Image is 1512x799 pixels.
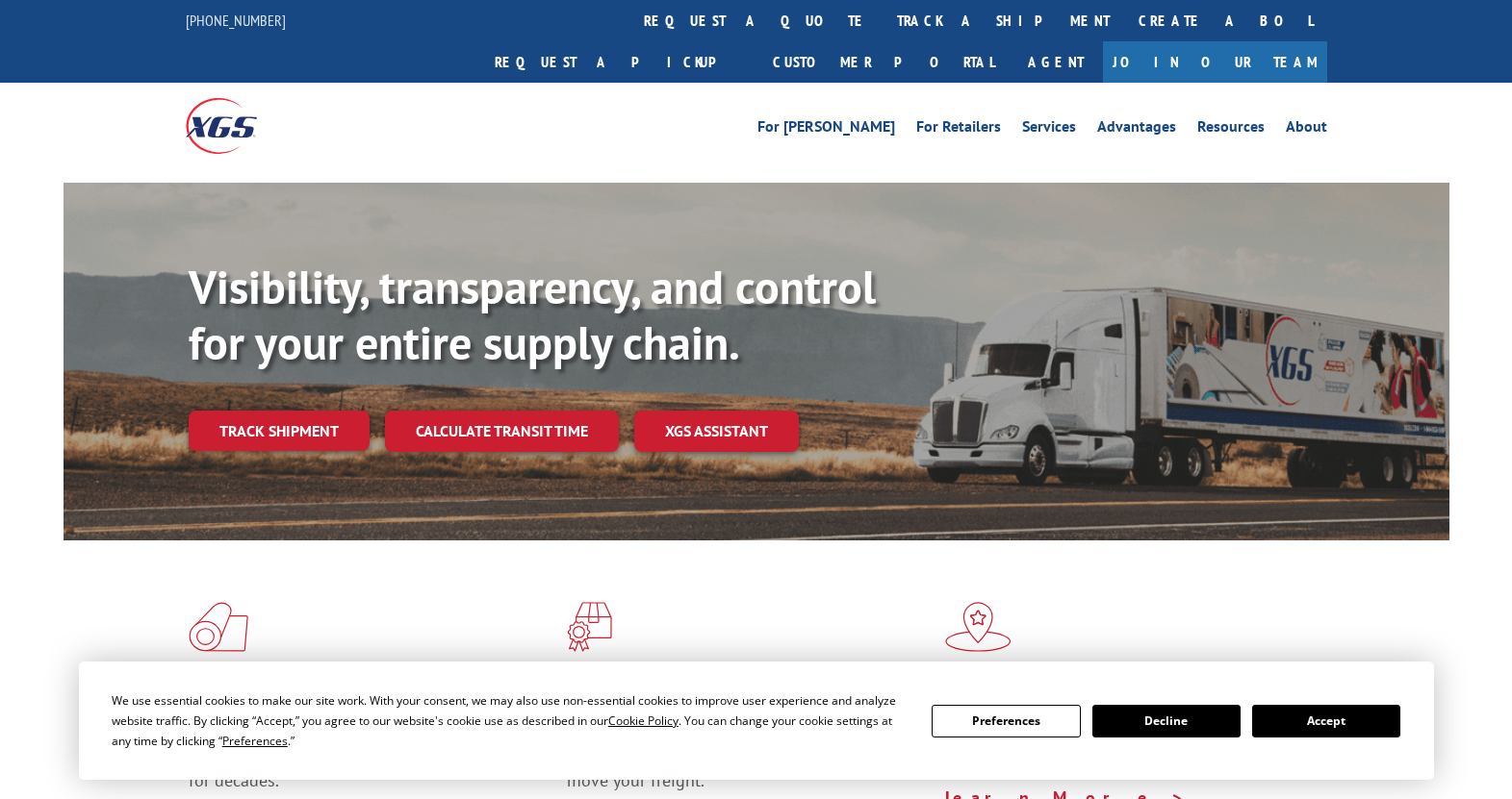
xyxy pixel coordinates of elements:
[186,11,286,30] a: [PHONE_NUMBER]
[1252,705,1400,737] button: Accept
[189,723,551,791] span: As an industry carrier of choice, XGS has brought innovation and dedication to flooring logistics...
[608,712,679,729] span: Cookie Policy
[567,602,612,652] img: xgs-icon-focused-on-flooring-red
[1009,41,1103,83] a: Agent
[1286,119,1327,140] a: About
[1092,705,1241,737] button: Decline
[634,411,799,452] a: XGS ASSISTANT
[480,41,758,83] a: Request a pickup
[189,602,248,652] img: xgs-icon-total-supply-chain-intelligence-red
[1022,119,1076,140] a: Services
[79,662,1434,780] div: Cookie Consent Prompt
[1197,119,1265,140] a: Resources
[385,411,619,452] a: Calculate transit time
[112,690,909,751] div: We use essential cookies to make our site work. With your consent, we may also use non-essential ...
[758,41,1009,83] a: Customer Portal
[222,733,288,749] span: Preferences
[945,602,1012,652] img: xgs-icon-flagship-distribution-model-red
[932,705,1080,737] button: Preferences
[1103,41,1327,83] a: Join Our Team
[1097,119,1176,140] a: Advantages
[189,411,370,451] a: Track shipment
[189,257,876,372] b: Visibility, transparency, and control for your entire supply chain.
[916,119,1001,140] a: For Retailers
[757,119,895,140] a: For [PERSON_NAME]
